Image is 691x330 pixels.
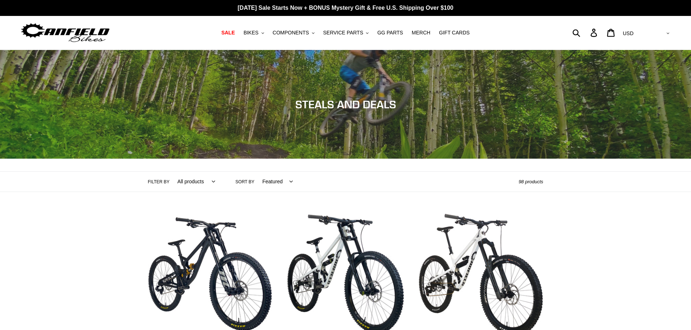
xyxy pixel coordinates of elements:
[221,30,235,36] span: SALE
[412,30,430,36] span: MERCH
[295,98,396,111] span: STEALS AND DEALS
[320,28,372,38] button: SERVICE PARTS
[435,28,473,38] a: GIFT CARDS
[377,30,403,36] span: GG PARTS
[519,179,543,184] span: 98 products
[374,28,407,38] a: GG PARTS
[240,28,267,38] button: BIKES
[576,25,595,41] input: Search
[323,30,363,36] span: SERVICE PARTS
[439,30,470,36] span: GIFT CARDS
[273,30,309,36] span: COMPONENTS
[243,30,258,36] span: BIKES
[235,179,254,185] label: Sort by
[269,28,318,38] button: COMPONENTS
[218,28,238,38] a: SALE
[148,179,170,185] label: Filter by
[408,28,434,38] a: MERCH
[20,21,111,44] img: Canfield Bikes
